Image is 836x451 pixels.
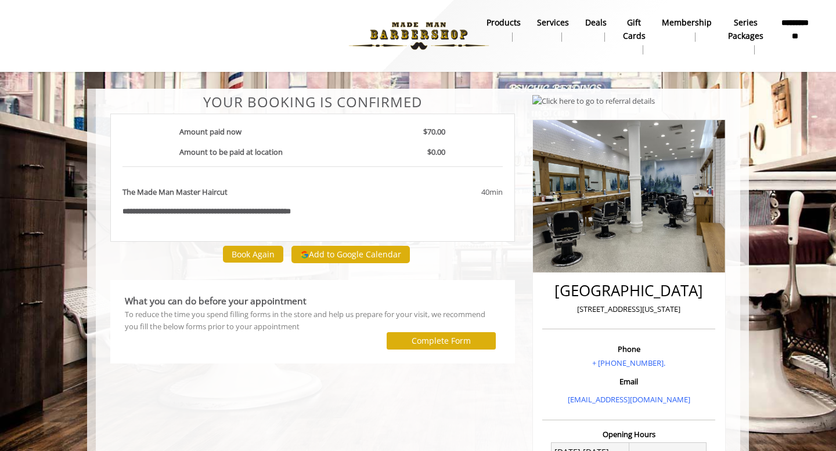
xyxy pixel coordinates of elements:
[654,14,720,45] a: MembershipMembership
[623,16,646,42] b: gift cards
[125,308,500,333] div: To reduce the time you spend filling forms in the store and help us prepare for your visit, we re...
[427,147,445,157] b: $0.00
[568,394,690,405] a: [EMAIL_ADDRESS][DOMAIN_NAME]
[545,377,712,385] h3: Email
[179,126,242,137] b: Amount paid now
[542,430,715,438] h3: Opening Hours
[545,282,712,299] h2: [GEOGRAPHIC_DATA]
[728,16,763,42] b: Series packages
[662,16,712,29] b: Membership
[122,186,228,198] b: The Made Man Master Haircut
[339,4,499,68] img: Made Man Barbershop logo
[537,16,569,29] b: Services
[615,14,654,57] a: Gift cardsgift cards
[223,246,283,263] button: Book Again
[179,147,283,157] b: Amount to be paid at location
[529,14,577,45] a: ServicesServices
[412,336,471,345] label: Complete Form
[585,16,607,29] b: Deals
[577,14,615,45] a: DealsDeals
[532,95,655,107] img: Click here to go to referral details
[592,358,665,368] a: + [PHONE_NUMBER].
[110,94,515,110] center: Your Booking is confirmed
[545,345,712,353] h3: Phone
[423,126,445,137] b: $70.00
[487,16,521,29] b: products
[125,294,307,307] b: What you can do before your appointment
[720,14,772,57] a: Series packagesSeries packages
[545,303,712,315] p: [STREET_ADDRESS][US_STATE]
[478,14,529,45] a: Productsproducts
[291,246,410,263] button: Add to Google Calendar
[387,332,496,349] button: Complete Form
[387,186,502,198] div: 40min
